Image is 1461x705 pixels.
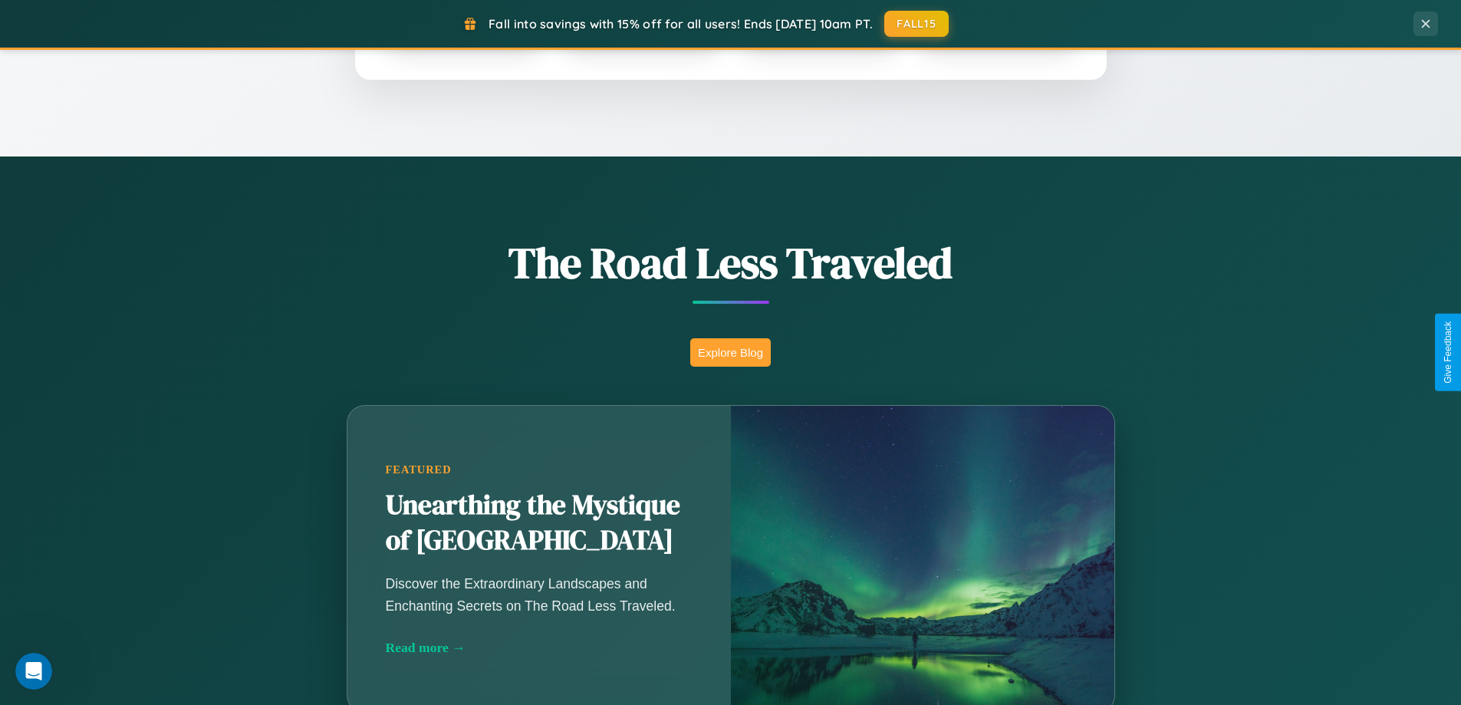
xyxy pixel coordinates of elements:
iframe: Intercom live chat [15,653,52,690]
button: Explore Blog [690,338,771,367]
div: Read more → [386,640,693,656]
button: FALL15 [884,11,949,37]
h2: Unearthing the Mystique of [GEOGRAPHIC_DATA] [386,488,693,558]
span: Fall into savings with 15% off for all users! Ends [DATE] 10am PT. [489,16,873,31]
p: Discover the Extraordinary Landscapes and Enchanting Secrets on The Road Less Traveled. [386,573,693,616]
div: Featured [386,463,693,476]
div: Give Feedback [1443,321,1453,384]
h1: The Road Less Traveled [271,233,1191,292]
